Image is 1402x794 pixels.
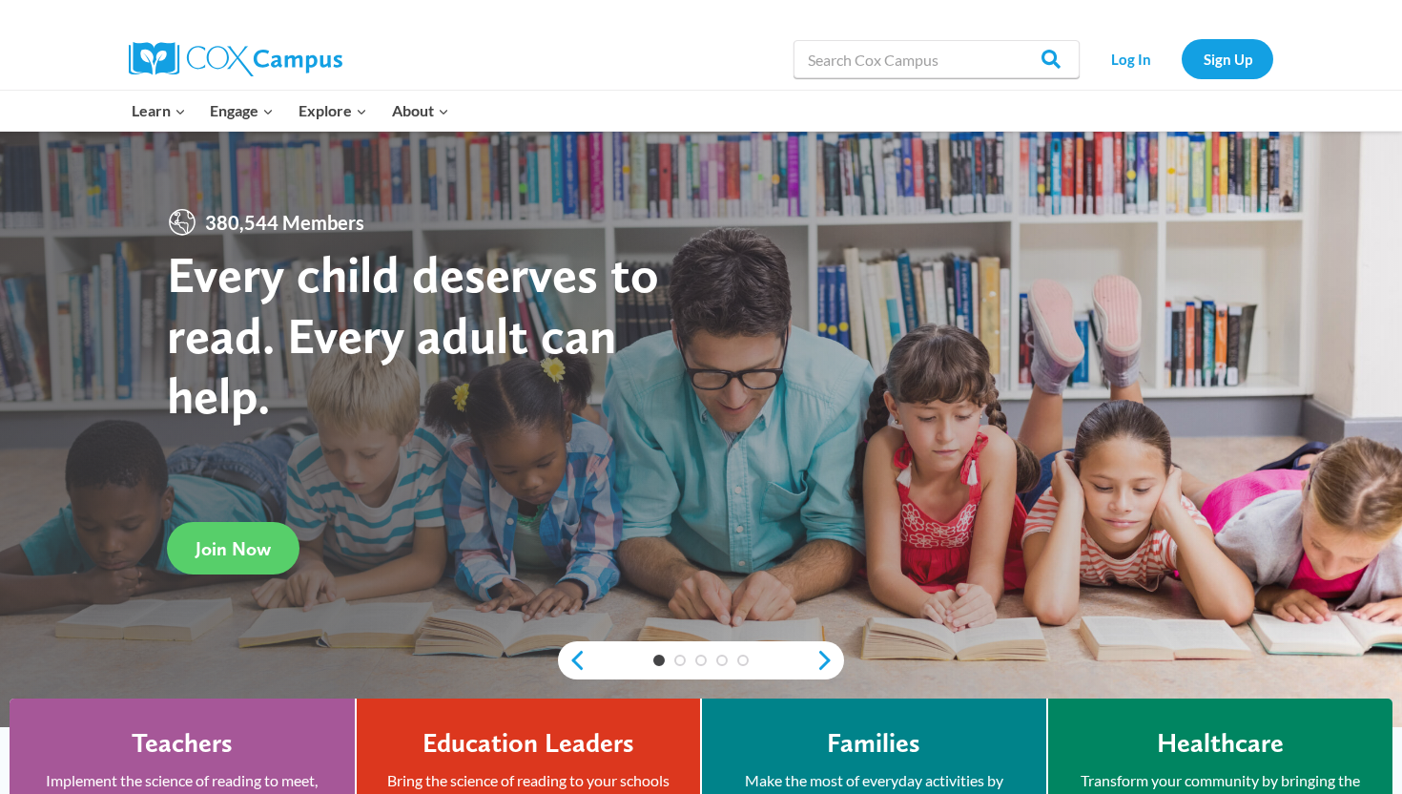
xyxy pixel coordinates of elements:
span: Explore [299,98,367,123]
img: Cox Campus [129,42,342,76]
a: Sign Up [1182,39,1273,78]
strong: Every child deserves to read. Every adult can help. [167,243,659,426]
a: 3 [695,655,707,666]
a: 4 [716,655,728,666]
a: 5 [737,655,749,666]
span: Engage [210,98,274,123]
a: next [815,649,844,672]
h4: Families [827,727,920,760]
a: 1 [653,655,665,666]
span: Learn [132,98,186,123]
a: 2 [674,655,686,666]
h4: Teachers [132,727,233,760]
nav: Secondary Navigation [1089,39,1273,78]
a: previous [558,649,587,672]
input: Search Cox Campus [794,40,1080,78]
h4: Healthcare [1157,727,1284,760]
nav: Primary Navigation [119,91,461,131]
span: About [392,98,449,123]
a: Log In [1089,39,1172,78]
span: Join Now [196,537,271,560]
a: Join Now [167,522,299,575]
h4: Education Leaders [423,727,634,760]
div: content slider buttons [558,641,844,679]
span: 380,544 Members [197,207,372,238]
